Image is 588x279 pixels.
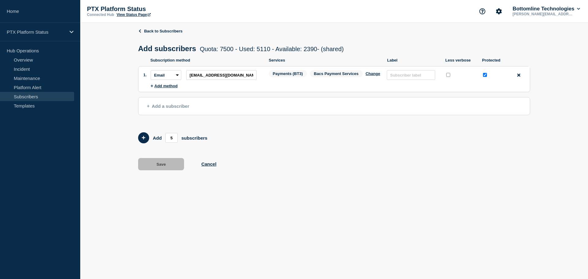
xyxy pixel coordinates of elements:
input: protected checkbox [483,73,487,77]
h1: Add subscribers [138,44,344,53]
input: Add members count [165,133,178,143]
span: Bacs Payment Services [310,70,363,77]
input: subscription-address [186,70,257,80]
a: View Status Page [117,13,151,17]
p: PTX Platform Status [87,6,209,13]
p: [PERSON_NAME][EMAIL_ADDRESS][PERSON_NAME][DOMAIN_NAME] [511,12,575,16]
input: less verbose checkbox [446,73,450,77]
p: Connected Hub [87,13,114,17]
p: Subscription method [150,58,263,62]
span: Payments (BT3) [269,70,307,77]
button: Add method [151,84,178,88]
button: Cancel [201,161,216,167]
p: Add [153,135,162,141]
p: Label [387,58,439,62]
p: Services [269,58,381,62]
input: Subscriber label [387,70,435,80]
button: Support [476,5,489,18]
button: Save [138,158,184,170]
p: subscribers [181,135,207,141]
span: 1. [143,73,147,77]
span: Add a subscriber [147,104,189,109]
button: Change [366,71,380,76]
p: Protected [482,58,507,62]
button: Account settings [492,5,505,18]
button: Bottomline Technologies [511,6,581,12]
p: Less verbose [445,58,476,62]
button: Add 5 team members [138,132,149,143]
button: Add a subscriber [138,97,530,115]
span: Quota: 7500 - Used: 5110 - Available: 2390 - (shared) [200,46,344,52]
a: Back to Subscribers [138,29,183,33]
p: PTX Platform Status [7,29,66,35]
